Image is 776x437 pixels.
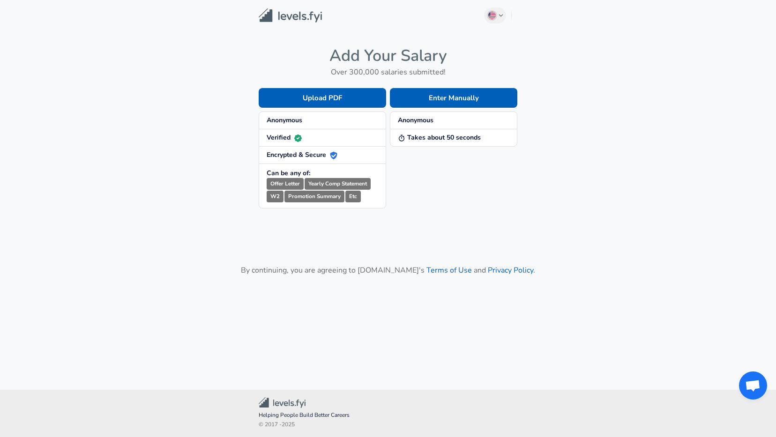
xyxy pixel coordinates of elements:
a: Privacy Policy [488,265,533,275]
small: W2 [267,191,284,202]
strong: Anonymous [398,116,433,125]
h6: Over 300,000 salaries submitted! [259,66,517,79]
small: Offer Letter [267,178,304,190]
a: Terms of Use [426,265,472,275]
button: English (US) [484,7,507,23]
strong: Anonymous [267,116,302,125]
img: Levels.fyi Community [259,397,306,408]
button: Enter Manually [390,88,517,108]
span: © 2017 - 2025 [259,420,517,430]
strong: Takes about 50 seconds [398,133,481,142]
strong: Encrypted & Secure [267,150,337,159]
span: Helping People Build Better Careers [259,411,517,420]
strong: Can be any of: [267,169,310,178]
img: English (US) [488,12,496,19]
div: Open chat [739,371,767,400]
button: Upload PDF [259,88,386,108]
h4: Add Your Salary [259,46,517,66]
small: Yearly Comp Statement [305,178,371,190]
img: Levels.fyi [259,8,322,23]
small: Promotion Summary [284,191,344,202]
strong: Verified [267,133,302,142]
small: Etc [345,191,361,202]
